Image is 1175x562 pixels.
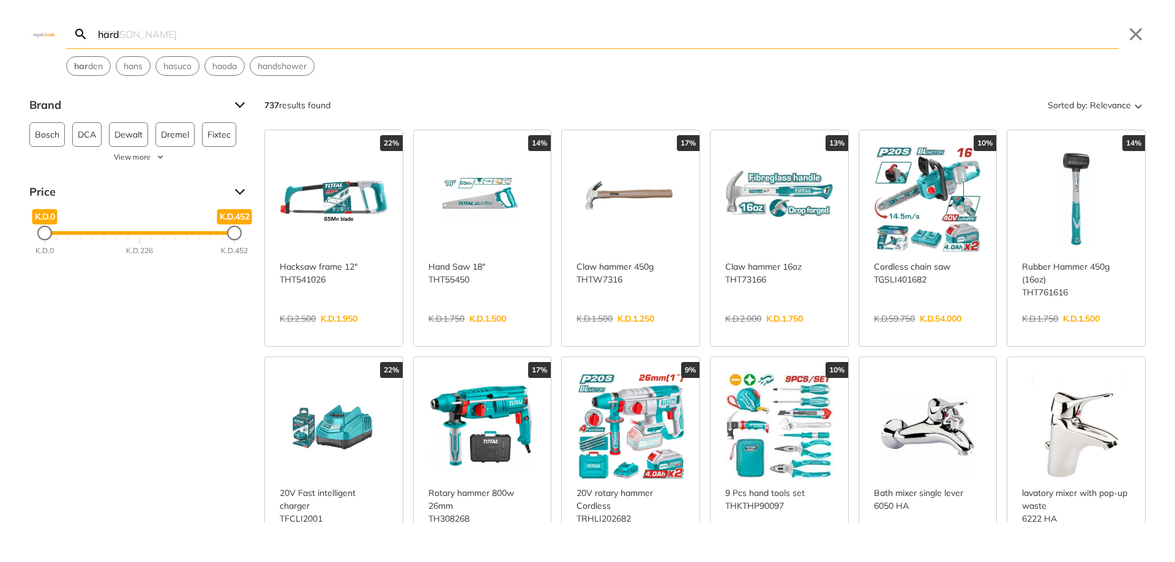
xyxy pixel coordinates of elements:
div: Maximum Price [227,226,242,240]
button: DCA [72,122,102,147]
div: Suggestion: hasuco [155,56,200,76]
span: Dremel [161,123,189,146]
button: View more [29,152,250,163]
button: Close [1126,24,1146,44]
div: 10% [826,362,848,378]
span: Dewalt [114,123,143,146]
span: haoda [212,60,237,73]
strong: har [74,61,88,72]
div: K.D.226 [126,245,153,256]
span: Relevance [1090,95,1131,115]
span: View more [114,152,151,163]
svg: Sort [1131,98,1146,113]
div: Suggestion: harden [66,56,111,76]
button: Select suggestion: haoda [205,57,244,75]
button: Bosch [29,122,65,147]
div: Suggestion: haoda [204,56,245,76]
button: Dremel [155,122,195,147]
button: Sorted by:Relevance Sort [1045,95,1146,115]
button: Fixtec [202,122,236,147]
div: 9% [681,362,699,378]
div: 14% [1122,135,1145,151]
button: Select suggestion: handshower [250,57,314,75]
span: Fixtec [207,123,231,146]
div: 22% [380,362,403,378]
span: Brand [29,95,225,115]
div: 14% [528,135,551,151]
button: Select suggestion: hasuco [156,57,199,75]
div: Suggestion: hans [116,56,151,76]
button: Dewalt [109,122,148,147]
strong: 737 [264,100,279,111]
div: 17% [677,135,699,151]
span: hasuco [163,60,192,73]
div: 10% [974,135,996,151]
div: K.D.452 [221,245,248,256]
span: hans [124,60,143,73]
span: handshower [258,60,307,73]
img: Close [29,31,59,37]
button: Select suggestion: hans [116,57,150,75]
span: Price [29,182,225,202]
div: 22% [380,135,403,151]
div: 13% [826,135,848,151]
div: results found [264,95,330,115]
button: Select suggestion: harden [67,57,110,75]
div: Minimum Price [37,226,52,240]
div: Suggestion: handshower [250,56,315,76]
span: DCA [78,123,96,146]
svg: Search [73,27,88,42]
span: den [74,60,103,73]
input: Search… [95,20,1119,48]
span: Bosch [35,123,59,146]
div: K.D.0 [35,245,54,256]
div: 17% [528,362,551,378]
